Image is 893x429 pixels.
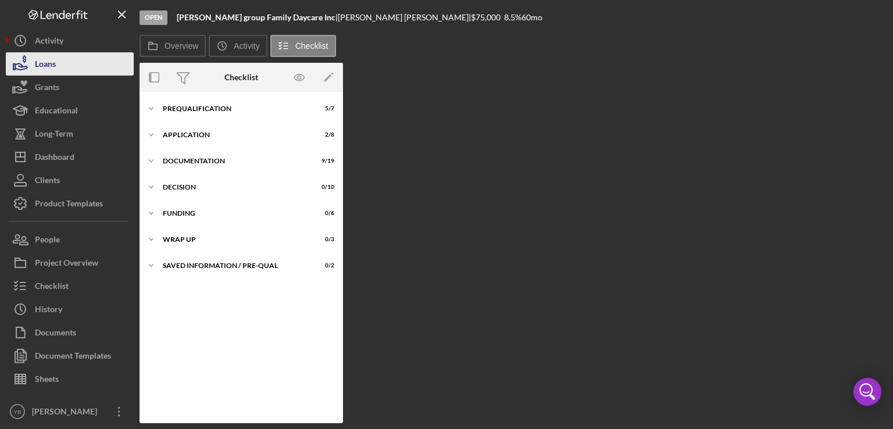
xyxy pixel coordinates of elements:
[234,41,259,51] label: Activity
[209,35,267,57] button: Activity
[35,321,76,347] div: Documents
[29,400,105,426] div: [PERSON_NAME]
[35,76,59,102] div: Grants
[6,367,134,391] button: Sheets
[6,321,134,344] button: Documents
[6,76,134,99] button: Grants
[177,13,338,22] div: |
[35,169,60,195] div: Clients
[6,344,134,367] button: Document Templates
[6,99,134,122] button: Educational
[270,35,336,57] button: Checklist
[35,52,56,78] div: Loans
[140,10,167,25] div: Open
[163,131,305,138] div: Application
[295,41,328,51] label: Checklist
[313,236,334,243] div: 0 / 3
[35,99,78,125] div: Educational
[35,367,59,394] div: Sheets
[165,41,198,51] label: Overview
[6,251,134,274] button: Project Overview
[313,210,334,217] div: 0 / 6
[6,169,134,192] button: Clients
[163,184,305,191] div: Decision
[313,184,334,191] div: 0 / 10
[6,400,134,423] button: YB[PERSON_NAME]
[163,210,305,217] div: Funding
[6,122,134,145] button: Long-Term
[6,52,134,76] button: Loans
[471,12,501,22] span: $75,000
[853,378,881,406] div: Open Intercom Messenger
[140,35,206,57] button: Overview
[6,29,134,52] button: Activity
[313,262,334,269] div: 0 / 2
[313,131,334,138] div: 2 / 8
[35,192,103,218] div: Product Templates
[313,158,334,165] div: 9 / 19
[313,105,334,112] div: 5 / 7
[14,409,22,415] text: YB
[163,105,305,112] div: Prequalification
[338,13,471,22] div: [PERSON_NAME] [PERSON_NAME] |
[6,228,134,251] button: People
[6,298,134,321] button: History
[6,145,134,169] button: Dashboard
[504,13,521,22] div: 8.5 %
[35,122,73,148] div: Long-Term
[35,145,74,171] div: Dashboard
[163,262,305,269] div: Saved Information / Pre-Qual
[35,251,98,277] div: Project Overview
[521,13,542,22] div: 60 mo
[35,274,69,301] div: Checklist
[35,29,63,55] div: Activity
[224,73,258,82] div: Checklist
[35,344,111,370] div: Document Templates
[6,192,134,215] button: Product Templates
[35,228,60,254] div: People
[163,158,305,165] div: Documentation
[177,12,335,22] b: [PERSON_NAME] group Family Daycare Inc
[163,236,305,243] div: Wrap up
[35,298,62,324] div: History
[6,274,134,298] button: Checklist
